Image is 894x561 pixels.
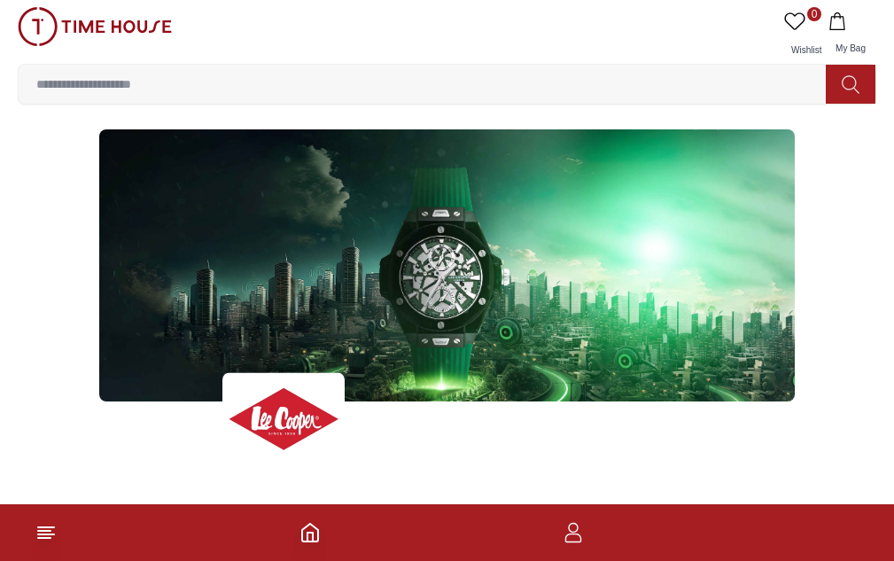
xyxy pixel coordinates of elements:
img: ... [99,129,795,401]
button: My Bag [825,7,876,64]
a: Home [299,522,321,543]
img: ... [222,372,345,465]
a: 0Wishlist [781,7,825,64]
img: ... [18,7,172,46]
span: 0 [807,7,821,21]
span: Wishlist [784,45,828,55]
span: My Bag [828,43,873,53]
